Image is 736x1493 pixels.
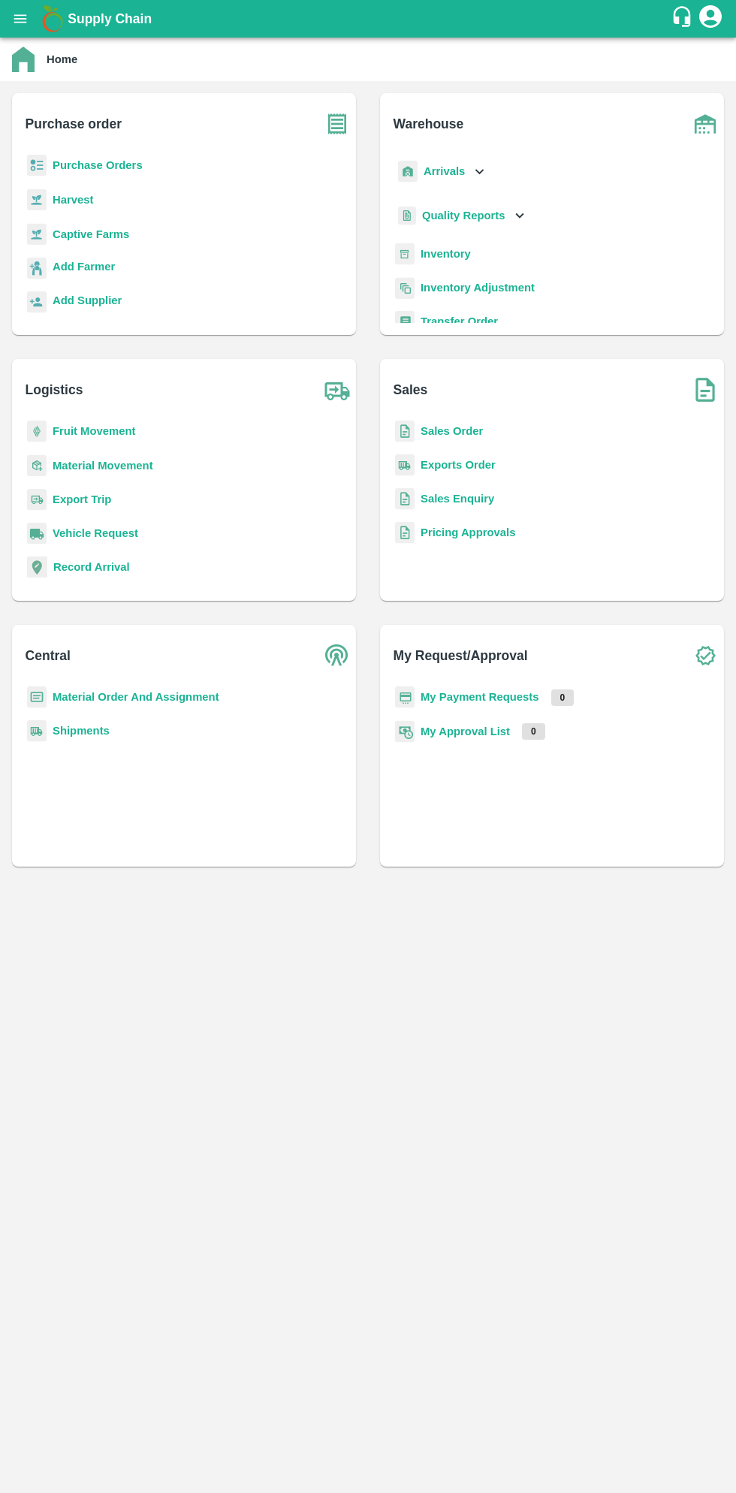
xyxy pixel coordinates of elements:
p: 0 [551,689,575,706]
a: Inventory [421,248,471,260]
a: Material Order And Assignment [53,691,219,703]
b: Add Supplier [53,294,122,306]
img: approval [395,720,415,743]
img: check [686,637,724,674]
a: Supply Chain [68,8,671,29]
div: Arrivals [395,155,488,189]
a: Fruit Movement [53,425,136,437]
img: home [12,47,35,72]
img: farmer [27,258,47,279]
img: harvest [27,189,47,211]
img: fruit [27,421,47,442]
div: customer-support [671,5,697,32]
img: delivery [27,489,47,511]
b: My Request/Approval [394,645,528,666]
a: Vehicle Request [53,527,138,539]
a: Export Trip [53,493,111,505]
a: Shipments [53,725,110,737]
a: Harvest [53,194,93,206]
a: Pricing Approvals [421,526,515,538]
img: whTransfer [395,311,415,333]
b: Add Farmer [53,261,115,273]
a: Transfer Order [421,315,498,327]
b: Sales [394,379,428,400]
img: supplier [27,291,47,313]
b: Purchase order [26,113,122,134]
img: sales [395,421,415,442]
b: Warehouse [394,113,464,134]
b: Quality Reports [422,210,505,222]
div: account of current user [697,3,724,35]
div: Quality Reports [395,201,528,231]
b: Arrivals [424,165,465,177]
img: whInventory [395,243,415,265]
a: Sales Enquiry [421,493,494,505]
img: purchase [318,105,356,143]
img: shipments [27,720,47,742]
a: Purchase Orders [53,159,143,171]
img: central [318,637,356,674]
a: Add Farmer [53,258,115,279]
b: Home [47,53,77,65]
img: payment [395,686,415,708]
img: harvest [27,223,47,246]
img: material [27,454,47,477]
a: My Payment Requests [421,691,539,703]
img: inventory [395,277,415,299]
a: My Approval List [421,725,510,737]
b: Central [26,645,71,666]
p: 0 [522,723,545,740]
img: truck [318,371,356,409]
a: Sales Order [421,425,483,437]
a: Inventory Adjustment [421,282,535,294]
a: Exports Order [421,459,496,471]
a: Record Arrival [53,561,130,573]
img: vehicle [27,523,47,544]
a: Add Supplier [53,292,122,312]
b: Logistics [26,379,83,400]
img: warehouse [686,105,724,143]
b: Supply Chain [68,11,152,26]
img: centralMaterial [27,686,47,708]
a: Material Movement [53,460,153,472]
img: recordArrival [27,556,47,578]
button: open drawer [3,2,38,36]
img: reciept [27,155,47,176]
img: soSales [686,371,724,409]
a: Captive Farms [53,228,129,240]
img: sales [395,522,415,544]
img: logo [38,4,68,34]
img: qualityReport [398,207,416,225]
img: sales [395,488,415,510]
img: whArrival [398,161,418,182]
img: shipments [395,454,415,476]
